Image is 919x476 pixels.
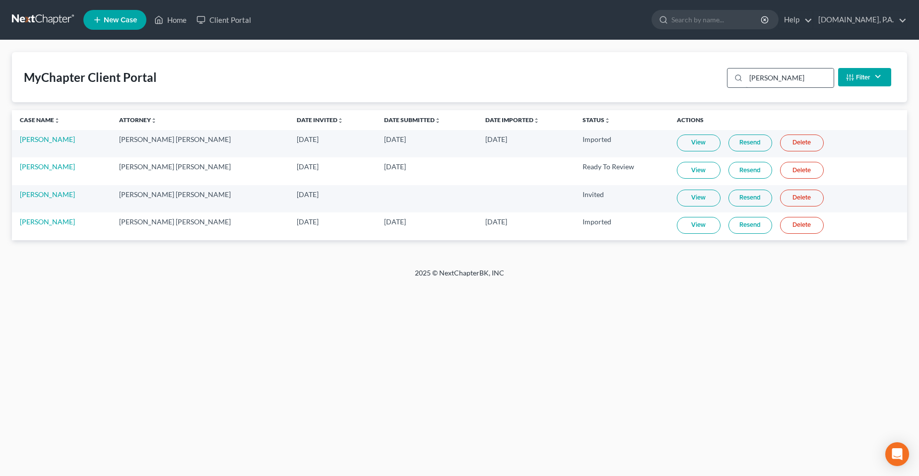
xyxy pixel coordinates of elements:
td: Imported [575,212,669,240]
div: 2025 © NextChapterBK, INC [177,268,742,286]
a: Attorneyunfold_more [119,116,157,124]
a: [PERSON_NAME] [20,162,75,171]
a: View [677,162,721,179]
td: [PERSON_NAME] [PERSON_NAME] [111,212,289,240]
a: Delete [780,162,824,179]
a: Resend [728,162,772,179]
a: [DOMAIN_NAME], P.A. [813,11,907,29]
button: Filter [838,68,891,86]
i: unfold_more [604,118,610,124]
span: [DATE] [384,135,406,143]
a: [PERSON_NAME] [20,190,75,199]
span: [DATE] [297,217,319,226]
th: Actions [669,110,907,130]
td: [PERSON_NAME] [PERSON_NAME] [111,130,289,157]
td: Invited [575,185,669,212]
a: Home [149,11,192,29]
a: Delete [780,135,824,151]
td: Ready To Review [575,157,669,185]
span: [DATE] [384,162,406,171]
span: [DATE] [485,135,507,143]
a: Delete [780,217,824,234]
a: Date Submittedunfold_more [384,116,441,124]
i: unfold_more [151,118,157,124]
a: [PERSON_NAME] [20,135,75,143]
a: Statusunfold_more [583,116,610,124]
td: Imported [575,130,669,157]
input: Search... [746,68,834,87]
span: [DATE] [297,135,319,143]
a: [PERSON_NAME] [20,217,75,226]
i: unfold_more [533,118,539,124]
a: View [677,217,721,234]
span: [DATE] [297,162,319,171]
i: unfold_more [435,118,441,124]
span: [DATE] [297,190,319,199]
td: [PERSON_NAME] [PERSON_NAME] [111,185,289,212]
i: unfold_more [337,118,343,124]
a: Help [779,11,812,29]
a: Resend [728,135,772,151]
a: Date Invitedunfold_more [297,116,343,124]
div: MyChapter Client Portal [24,69,157,85]
td: [PERSON_NAME] [PERSON_NAME] [111,157,289,185]
a: View [677,135,721,151]
a: Delete [780,190,824,206]
i: unfold_more [54,118,60,124]
span: New Case [104,16,137,24]
a: Case Nameunfold_more [20,116,60,124]
a: Resend [728,190,772,206]
div: Open Intercom Messenger [885,442,909,466]
span: [DATE] [384,217,406,226]
a: Client Portal [192,11,256,29]
input: Search by name... [671,10,762,29]
a: Date Importedunfold_more [485,116,539,124]
a: Resend [728,217,772,234]
a: View [677,190,721,206]
span: [DATE] [485,217,507,226]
